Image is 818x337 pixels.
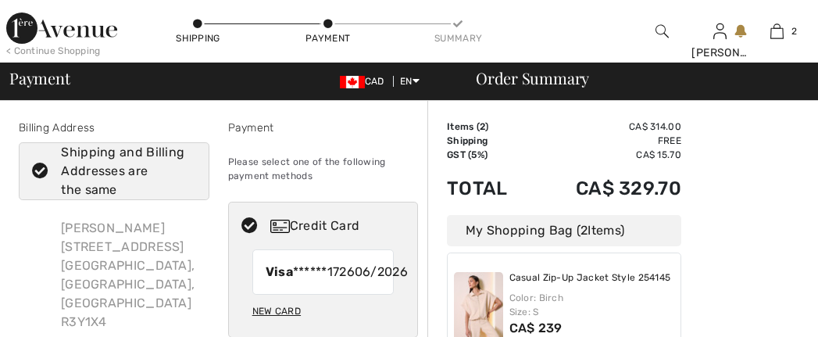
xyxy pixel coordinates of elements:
span: CA$ 239 [509,321,563,335]
span: 2 [791,24,797,38]
div: Payment [305,31,352,45]
td: Items ( ) [447,120,532,134]
div: [PERSON_NAME] [691,45,747,61]
div: Color: Birch Size: S [509,291,675,319]
img: Canadian Dollar [340,76,365,88]
div: New Card [252,298,301,324]
td: Shipping [447,134,532,148]
td: CA$ 329.70 [532,162,681,215]
div: Credit Card [270,217,407,235]
a: Casual Zip-Up Jacket Style 254145 [509,272,671,285]
span: 06/2026 [355,263,408,281]
div: Billing Address [19,120,209,136]
td: CA$ 314.00 [532,120,681,134]
div: Payment [228,120,419,136]
a: 2 [749,22,805,41]
div: < Continue Shopping [6,44,101,58]
span: Payment [9,70,70,86]
td: Total [447,162,532,215]
img: My Bag [770,22,784,41]
span: CAD [340,76,391,87]
img: search the website [655,22,669,41]
strong: Visa [266,264,293,279]
td: CA$ 15.70 [532,148,681,162]
td: GST (5%) [447,148,532,162]
div: My Shopping Bag ( Items) [447,215,681,246]
div: Summary [434,31,481,45]
span: EN [400,76,420,87]
div: Order Summary [457,70,809,86]
img: My Info [713,22,727,41]
div: Shipping and Billing Addresses are the same [61,143,185,199]
a: Sign In [713,23,727,38]
img: 1ère Avenue [6,13,117,44]
img: Credit Card [270,220,290,233]
td: Free [532,134,681,148]
div: Shipping [174,31,221,45]
span: 2 [480,121,485,132]
div: Please select one of the following payment methods [228,142,419,195]
span: 2 [580,223,588,238]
